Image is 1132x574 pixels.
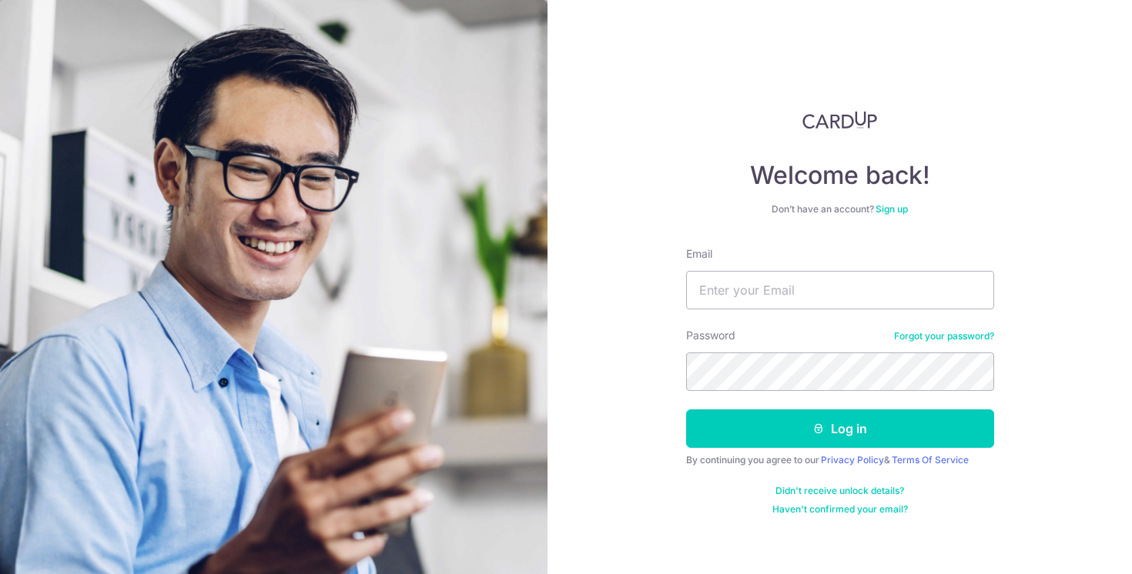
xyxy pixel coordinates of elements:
[686,160,994,191] h4: Welcome back!
[686,454,994,466] div: By continuing you agree to our &
[802,111,878,129] img: CardUp Logo
[821,454,884,466] a: Privacy Policy
[892,454,969,466] a: Terms Of Service
[772,503,908,516] a: Haven't confirmed your email?
[686,271,994,309] input: Enter your Email
[876,203,908,215] a: Sign up
[686,203,994,215] div: Don’t have an account?
[686,409,994,448] button: Log in
[686,328,735,343] label: Password
[775,485,904,497] a: Didn't receive unlock details?
[894,330,994,342] a: Forgot your password?
[686,246,712,262] label: Email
